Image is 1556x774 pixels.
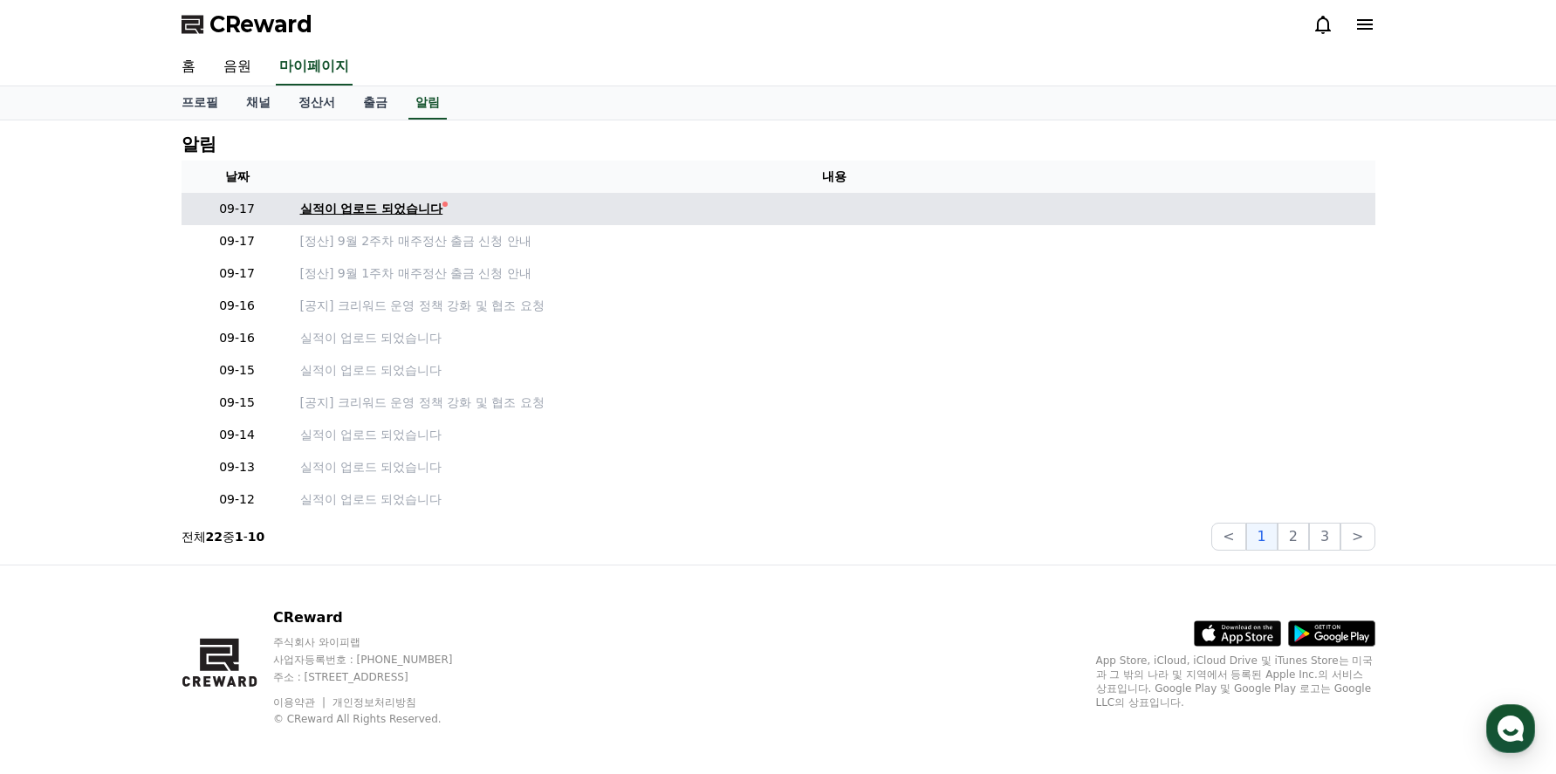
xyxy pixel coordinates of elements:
[189,490,286,509] p: 09-12
[189,232,286,250] p: 09-17
[168,86,232,120] a: 프로필
[1211,523,1245,551] button: <
[1246,523,1278,551] button: 1
[273,712,486,726] p: © CReward All Rights Reserved.
[189,264,286,283] p: 09-17
[284,86,349,120] a: 정산서
[300,200,1368,218] a: 실적이 업로드 되었습니다
[235,530,243,544] strong: 1
[273,635,486,649] p: 주식회사 와이피랩
[206,530,223,544] strong: 22
[408,86,447,120] a: 알림
[300,490,1368,509] a: 실적이 업로드 되었습니다
[1309,523,1340,551] button: 3
[273,653,486,667] p: 사업자등록번호 : [PHONE_NUMBER]
[248,530,264,544] strong: 10
[1278,523,1309,551] button: 2
[270,579,291,593] span: 설정
[160,580,181,594] span: 대화
[182,528,265,545] p: 전체 중 -
[182,134,216,154] h4: 알림
[1340,523,1374,551] button: >
[273,670,486,684] p: 주소 : [STREET_ADDRESS]
[293,161,1375,193] th: 내용
[189,361,286,380] p: 09-15
[189,297,286,315] p: 09-16
[189,394,286,412] p: 09-15
[276,49,353,86] a: 마이페이지
[189,426,286,444] p: 09-14
[182,161,293,193] th: 날짜
[349,86,401,120] a: 출금
[225,553,335,597] a: 설정
[209,10,312,38] span: CReward
[55,579,65,593] span: 홈
[300,329,1368,347] a: 실적이 업로드 되었습니다
[273,696,328,709] a: 이용약관
[189,200,286,218] p: 09-17
[232,86,284,120] a: 채널
[273,607,486,628] p: CReward
[189,458,286,476] p: 09-13
[300,458,1368,476] a: 실적이 업로드 되었습니다
[300,297,1368,315] a: [공지] 크리워드 운영 정책 강화 및 협조 요청
[182,10,312,38] a: CReward
[189,329,286,347] p: 09-16
[332,696,416,709] a: 개인정보처리방침
[300,426,1368,444] a: 실적이 업로드 되었습니다
[300,232,1368,250] a: [정산] 9월 2주차 매주정산 출금 신청 안내
[300,361,1368,380] a: 실적이 업로드 되었습니다
[168,49,209,86] a: 홈
[300,264,1368,283] a: [정산] 9월 1주차 매주정산 출금 신청 안내
[300,200,443,218] div: 실적이 업로드 되었습니다
[300,394,1368,412] a: [공지] 크리워드 운영 정책 강화 및 협조 요청
[115,553,225,597] a: 대화
[1096,654,1375,709] p: App Store, iCloud, iCloud Drive 및 iTunes Store는 미국과 그 밖의 나라 및 지역에서 등록된 Apple Inc.의 서비스 상표입니다. Goo...
[5,553,115,597] a: 홈
[209,49,265,86] a: 음원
